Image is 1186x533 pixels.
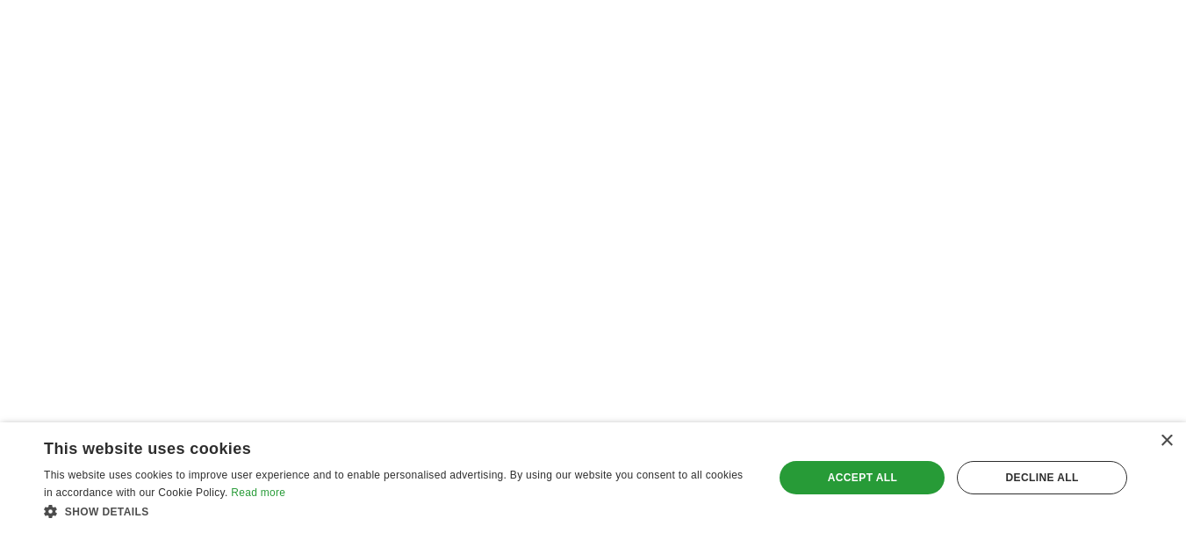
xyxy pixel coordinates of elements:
div: Close [1160,435,1173,448]
span: This website uses cookies to improve user experience and to enable personalised advertising. By u... [44,469,743,499]
a: Read more, opens a new window [231,486,285,499]
div: Show details [44,502,752,520]
div: Decline all [957,461,1127,494]
div: Accept all [780,461,945,494]
div: This website uses cookies [44,433,708,459]
span: Show details [65,506,149,518]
